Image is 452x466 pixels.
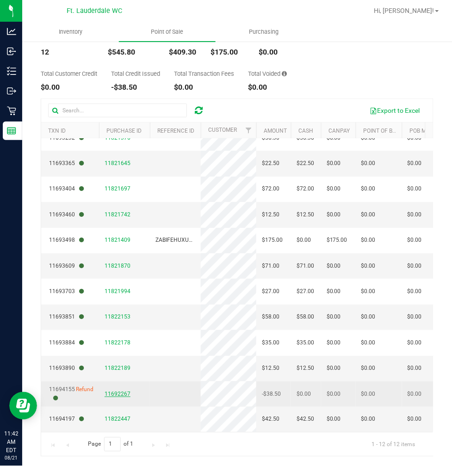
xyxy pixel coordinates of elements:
inline-svg: Retail [7,106,16,116]
a: Point of Sale [119,22,216,42]
span: $72.00 [297,184,314,193]
span: $12.50 [262,364,279,373]
span: 11822189 [105,365,130,371]
span: $0.00 [327,184,341,193]
input: 1 [104,437,121,452]
div: -$38.50 [111,84,160,91]
span: $0.00 [361,338,376,347]
div: Total Voided [248,71,287,77]
div: $0.00 [259,49,333,56]
span: $22.50 [297,159,314,168]
span: 11821994 [105,288,130,294]
span: $27.00 [297,287,314,296]
span: $175.00 [327,236,347,245]
span: $12.50 [297,364,314,373]
span: 11821870 [105,263,130,269]
a: Point of Banking (POB) [363,128,429,134]
span: 11821376 [105,135,130,141]
span: $0.00 [408,287,422,296]
span: 11693609 [49,262,84,270]
span: $0.00 [361,159,376,168]
span: $0.00 [408,159,422,168]
span: $0.00 [327,159,341,168]
span: $0.00 [361,364,376,373]
span: $42.50 [262,415,279,424]
inline-svg: Inventory [7,67,16,76]
a: Purchasing [216,22,312,42]
span: $35.00 [262,338,279,347]
a: Inventory [22,22,119,42]
span: 11694155 [49,385,76,403]
span: $0.00 [327,210,341,219]
span: 11692267 [105,391,130,397]
div: Total Credit Issued [111,71,160,77]
span: $71.00 [262,262,279,270]
span: 11693404 [49,184,84,193]
span: $0.00 [408,338,422,347]
a: Customer [208,127,237,133]
a: CanPay [328,128,350,134]
span: $71.00 [297,262,314,270]
button: Export to Excel [364,103,426,118]
span: $0.00 [361,236,376,245]
span: $0.00 [408,415,422,424]
span: 1 - 12 of 12 items [365,437,423,451]
div: $0.00 [174,84,234,91]
span: Point of Sale [139,28,196,36]
span: $27.00 [262,287,279,296]
span: 11822447 [105,416,130,423]
div: Total Transaction Fees [174,71,234,77]
span: Refund [76,385,93,403]
iframe: Resource center [9,392,37,420]
span: $0.00 [361,313,376,321]
span: $72.00 [262,184,279,193]
span: Page of 1 [80,437,141,452]
span: Purchasing [237,28,291,36]
inline-svg: Analytics [7,27,16,36]
span: $0.00 [297,390,311,399]
span: $35.00 [297,338,314,347]
span: $0.00 [408,364,422,373]
span: $58.00 [297,313,314,321]
span: Inventory [46,28,95,36]
a: Cash [298,128,313,134]
span: $0.00 [327,262,341,270]
span: 11694197 [49,415,84,424]
a: Filter [241,123,256,138]
div: $0.00 [41,84,97,91]
span: $0.00 [361,210,376,219]
inline-svg: Inbound [7,47,16,56]
span: 11821742 [105,211,130,218]
p: 08/21 [4,455,18,462]
inline-svg: Reports [7,126,16,135]
p: 11:42 AM EDT [4,430,18,455]
span: $0.00 [408,390,422,399]
span: Hi, [PERSON_NAME]! [374,7,434,14]
span: $0.00 [361,184,376,193]
span: $12.50 [297,210,314,219]
a: POB Manual [409,128,444,134]
span: 11693498 [49,236,84,245]
span: 11693884 [49,338,84,347]
span: ZABIFEHUXU4U [155,237,196,243]
span: $0.00 [408,236,422,245]
i: Sum of all voided payment transaction amounts, excluding tips and transaction fees. [282,71,287,77]
span: $0.00 [327,313,341,321]
span: $22.50 [262,159,279,168]
input: Search... [48,104,187,117]
div: 12 [41,49,94,56]
a: Amount [264,128,287,134]
span: $42.50 [297,415,314,424]
span: 11821645 [105,160,130,166]
div: $545.80 [108,49,155,56]
span: $0.00 [327,364,341,373]
span: $0.00 [327,338,341,347]
span: 11693703 [49,287,84,296]
span: Ft. Lauderdale WC [67,7,122,15]
span: $175.00 [262,236,283,245]
a: TXN ID [48,128,66,134]
div: $0.00 [248,84,287,91]
span: $0.00 [361,262,376,270]
span: $0.00 [408,210,422,219]
span: 11821409 [105,237,130,243]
